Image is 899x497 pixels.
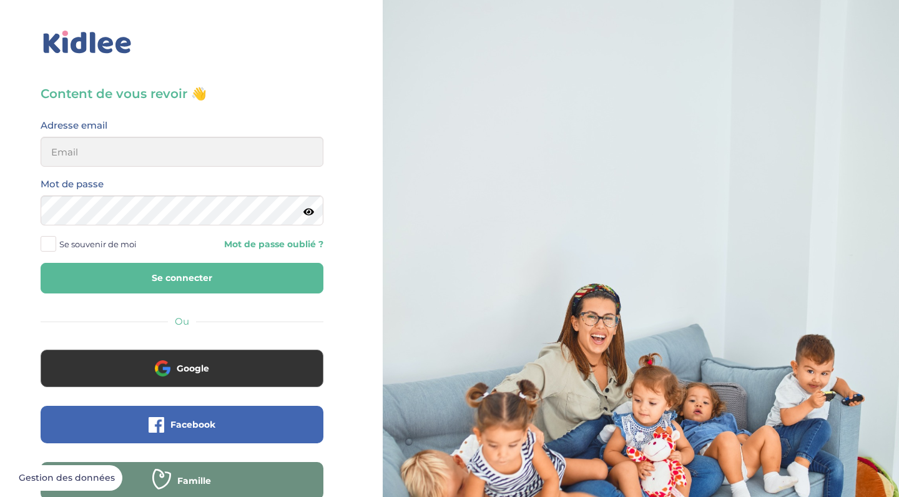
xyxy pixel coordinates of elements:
[41,176,104,192] label: Mot de passe
[155,360,170,376] img: google.png
[41,28,134,57] img: logo_kidlee_bleu
[59,236,137,252] span: Se souvenir de moi
[175,315,189,327] span: Ou
[191,239,323,250] a: Mot de passe oublié ?
[41,263,323,293] button: Se connecter
[41,427,323,439] a: Facebook
[41,371,323,383] a: Google
[170,418,215,431] span: Facebook
[19,473,115,484] span: Gestion des données
[41,137,323,167] input: Email
[177,475,211,487] span: Famille
[41,117,107,134] label: Adresse email
[41,350,323,387] button: Google
[11,465,122,491] button: Gestion des données
[41,406,323,443] button: Facebook
[149,417,164,433] img: facebook.png
[177,362,209,375] span: Google
[41,85,323,102] h3: Content de vous revoir 👋
[41,483,323,495] a: Famille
